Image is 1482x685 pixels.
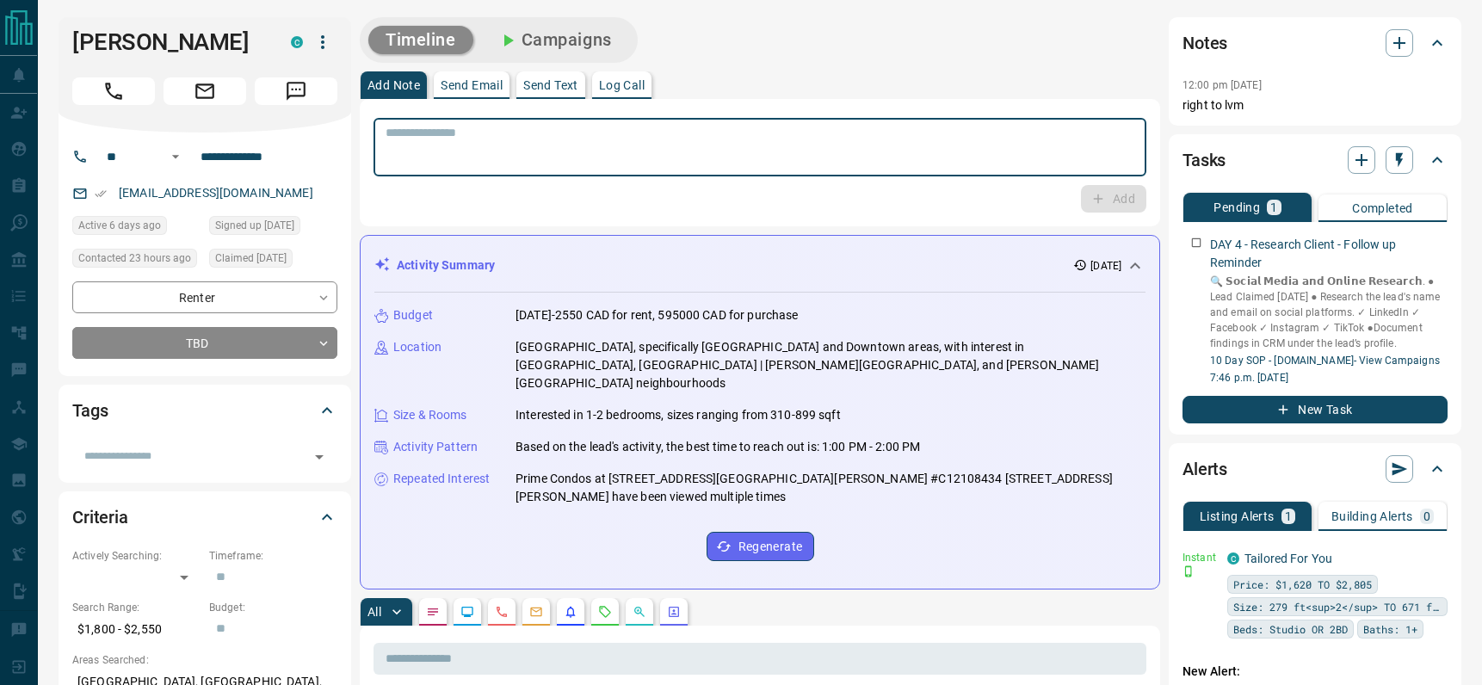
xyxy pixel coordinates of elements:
[164,77,246,105] span: Email
[599,79,645,91] p: Log Call
[516,406,841,424] p: Interested in 1-2 bedrooms, sizes ranging from 310-899 sqft
[1183,139,1448,181] div: Tasks
[523,79,578,91] p: Send Text
[1233,576,1372,593] span: Price: $1,620 TO $2,805
[95,188,107,200] svg: Email Verified
[165,146,186,167] button: Open
[72,28,265,56] h1: [PERSON_NAME]
[255,77,337,105] span: Message
[441,79,503,91] p: Send Email
[667,605,681,619] svg: Agent Actions
[598,605,612,619] svg: Requests
[1183,79,1262,91] p: 12:00 pm [DATE]
[1183,146,1226,174] h2: Tasks
[1183,96,1448,114] p: right to lvm
[397,256,495,275] p: Activity Summary
[1331,510,1413,522] p: Building Alerts
[516,470,1145,506] p: Prime Condos at [STREET_ADDRESS][GEOGRAPHIC_DATA][PERSON_NAME] #C12108434 [STREET_ADDRESS][PERSON...
[516,438,920,456] p: Based on the lead's activity, the best time to reach out is: 1:00 PM - 2:00 PM
[564,605,577,619] svg: Listing Alerts
[78,250,191,267] span: Contacted 23 hours ago
[209,216,337,240] div: Wed Aug 06 2025
[393,406,467,424] p: Size & Rooms
[72,503,128,531] h2: Criteria
[1210,355,1440,367] a: 10 Day SOP - [DOMAIN_NAME]- View Campaigns
[209,249,337,273] div: Wed Aug 06 2025
[393,470,490,488] p: Repeated Interest
[393,438,478,456] p: Activity Pattern
[1285,510,1292,522] p: 1
[1352,202,1413,214] p: Completed
[1183,565,1195,577] svg: Push Notification Only
[529,605,543,619] svg: Emails
[72,249,201,273] div: Tue Aug 12 2025
[72,397,108,424] h2: Tags
[209,600,337,615] p: Budget:
[1210,370,1448,386] p: 7:46 p.m. [DATE]
[72,77,155,105] span: Call
[1213,201,1260,213] p: Pending
[1183,455,1227,483] h2: Alerts
[72,615,201,644] p: $1,800 - $2,550
[480,26,629,54] button: Campaigns
[1244,552,1332,565] a: Tailored For You
[291,36,303,48] div: condos.ca
[460,605,474,619] svg: Lead Browsing Activity
[1183,550,1217,565] p: Instant
[1270,201,1277,213] p: 1
[1210,236,1448,272] p: DAY 4 - Research Client - Follow up Reminder
[72,497,337,538] div: Criteria
[1183,396,1448,423] button: New Task
[707,532,814,561] button: Regenerate
[72,652,337,668] p: Areas Searched:
[72,548,201,564] p: Actively Searching:
[72,600,201,615] p: Search Range:
[72,327,337,359] div: TBD
[633,605,646,619] svg: Opportunities
[368,26,473,54] button: Timeline
[1090,258,1121,274] p: [DATE]
[1210,274,1448,351] p: 🔍 𝗦𝗼𝗰𝗶𝗮𝗹 𝗠𝗲𝗱𝗶𝗮 𝗮𝗻𝗱 𝗢𝗻𝗹𝗶𝗻𝗲 𝗥𝗲𝘀𝗲𝗮𝗿𝗰𝗵. ● Lead Claimed [DATE] ● Research the lead's name and email on...
[1233,598,1442,615] span: Size: 279 ft<sup>2</sup> TO 671 ft<sup>2</sup>
[516,338,1145,392] p: [GEOGRAPHIC_DATA], specifically [GEOGRAPHIC_DATA] and Downtown areas, with interest in [GEOGRAPHI...
[307,445,331,469] button: Open
[1233,620,1348,638] span: Beds: Studio OR 2BD
[1200,510,1275,522] p: Listing Alerts
[516,306,798,324] p: [DATE]-2550 CAD for rent, 595000 CAD for purchase
[72,281,337,313] div: Renter
[78,217,161,234] span: Active 6 days ago
[1363,620,1417,638] span: Baths: 1+
[72,216,201,240] div: Wed Aug 06 2025
[495,605,509,619] svg: Calls
[215,250,287,267] span: Claimed [DATE]
[1183,448,1448,490] div: Alerts
[209,548,337,564] p: Timeframe:
[374,250,1145,281] div: Activity Summary[DATE]
[367,606,381,618] p: All
[393,306,433,324] p: Budget
[119,186,313,200] a: [EMAIL_ADDRESS][DOMAIN_NAME]
[393,338,442,356] p: Location
[367,79,420,91] p: Add Note
[1423,510,1430,522] p: 0
[72,390,337,431] div: Tags
[426,605,440,619] svg: Notes
[215,217,294,234] span: Signed up [DATE]
[1227,552,1239,565] div: condos.ca
[1183,663,1448,681] p: New Alert:
[1183,29,1227,57] h2: Notes
[1183,22,1448,64] div: Notes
